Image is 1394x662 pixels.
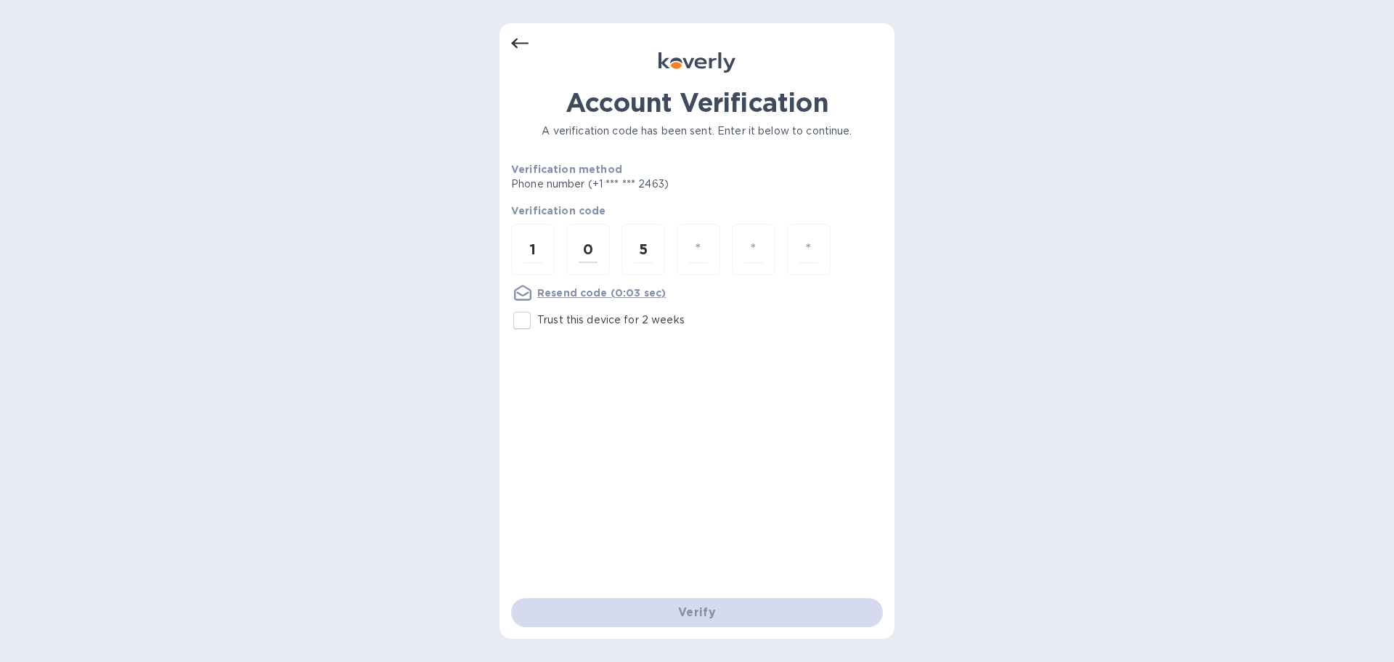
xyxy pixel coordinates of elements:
[511,164,622,175] b: Verification method
[511,177,780,192] p: Phone number (+1 *** *** 2463)
[537,312,685,328] p: Trust this device for 2 weeks
[537,287,666,299] u: Resend code (0:03 sec)
[511,87,883,118] h1: Account Verification
[511,124,883,139] p: A verification code has been sent. Enter it below to continue.
[511,203,883,218] p: Verification code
